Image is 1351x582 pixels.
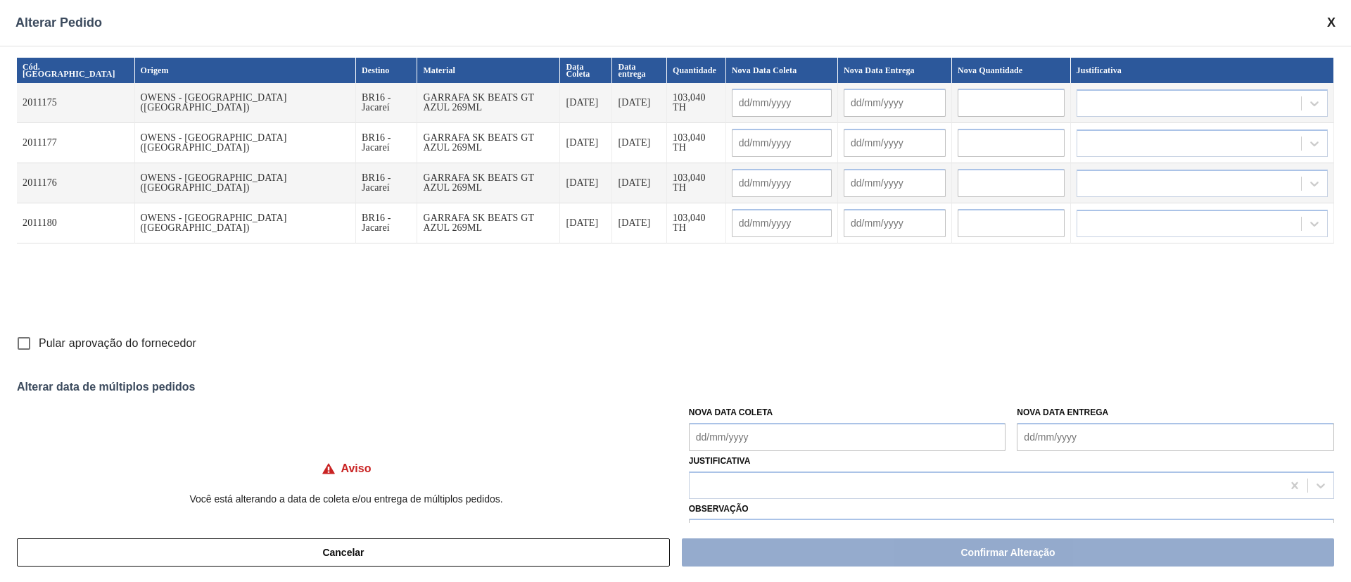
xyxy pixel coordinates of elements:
[135,163,356,203] td: OWENS - [GEOGRAPHIC_DATA] ([GEOGRAPHIC_DATA])
[17,83,135,123] td: 2011175
[17,123,135,163] td: 2011177
[560,83,612,123] td: [DATE]
[135,58,356,83] th: Origem
[667,123,726,163] td: 103,040 TH
[667,58,726,83] th: Quantidade
[612,58,667,83] th: Data entrega
[1071,58,1334,83] th: Justificativa
[135,203,356,243] td: OWENS - [GEOGRAPHIC_DATA] ([GEOGRAPHIC_DATA])
[667,83,726,123] td: 103,040 TH
[17,538,670,567] button: Cancelar
[732,89,832,117] input: dd/mm/yyyy
[417,203,560,243] td: GARRAFA SK BEATS GT AZUL 269ML
[356,203,417,243] td: BR16 - Jacareí
[560,203,612,243] td: [DATE]
[844,89,946,117] input: dd/mm/yyyy
[356,123,417,163] td: BR16 - Jacareí
[844,169,946,197] input: dd/mm/yyyy
[612,123,667,163] td: [DATE]
[341,462,372,475] h4: Aviso
[689,423,1006,451] input: dd/mm/yyyy
[732,129,832,157] input: dd/mm/yyyy
[356,58,417,83] th: Destino
[952,58,1071,83] th: Nova Quantidade
[356,83,417,123] td: BR16 - Jacareí
[667,203,726,243] td: 103,040 TH
[689,499,1334,519] label: Observação
[1017,423,1334,451] input: dd/mm/yyyy
[560,58,612,83] th: Data Coleta
[417,58,560,83] th: Material
[612,163,667,203] td: [DATE]
[17,58,135,83] th: Cód. [GEOGRAPHIC_DATA]
[732,209,832,237] input: dd/mm/yyyy
[356,163,417,203] td: BR16 - Jacareí
[667,163,726,203] td: 103,040 TH
[135,83,356,123] td: OWENS - [GEOGRAPHIC_DATA] ([GEOGRAPHIC_DATA])
[417,83,560,123] td: GARRAFA SK BEATS GT AZUL 269ML
[689,456,751,466] label: Justificativa
[17,203,135,243] td: 2011180
[135,123,356,163] td: OWENS - [GEOGRAPHIC_DATA] ([GEOGRAPHIC_DATA])
[560,163,612,203] td: [DATE]
[844,129,946,157] input: dd/mm/yyyy
[39,335,196,352] span: Pular aprovação do fornecedor
[726,58,838,83] th: Nova Data Coleta
[17,381,1334,393] div: Alterar data de múltiplos pedidos
[417,123,560,163] td: GARRAFA SK BEATS GT AZUL 269ML
[1017,407,1108,417] label: Nova Data Entrega
[844,209,946,237] input: dd/mm/yyyy
[612,83,667,123] td: [DATE]
[17,163,135,203] td: 2011176
[560,123,612,163] td: [DATE]
[15,15,102,30] span: Alterar Pedido
[17,493,675,505] p: Você está alterando a data de coleta e/ou entrega de múltiplos pedidos.
[612,203,667,243] td: [DATE]
[689,407,773,417] label: Nova Data Coleta
[732,169,832,197] input: dd/mm/yyyy
[838,58,952,83] th: Nova Data Entrega
[417,163,560,203] td: GARRAFA SK BEATS GT AZUL 269ML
